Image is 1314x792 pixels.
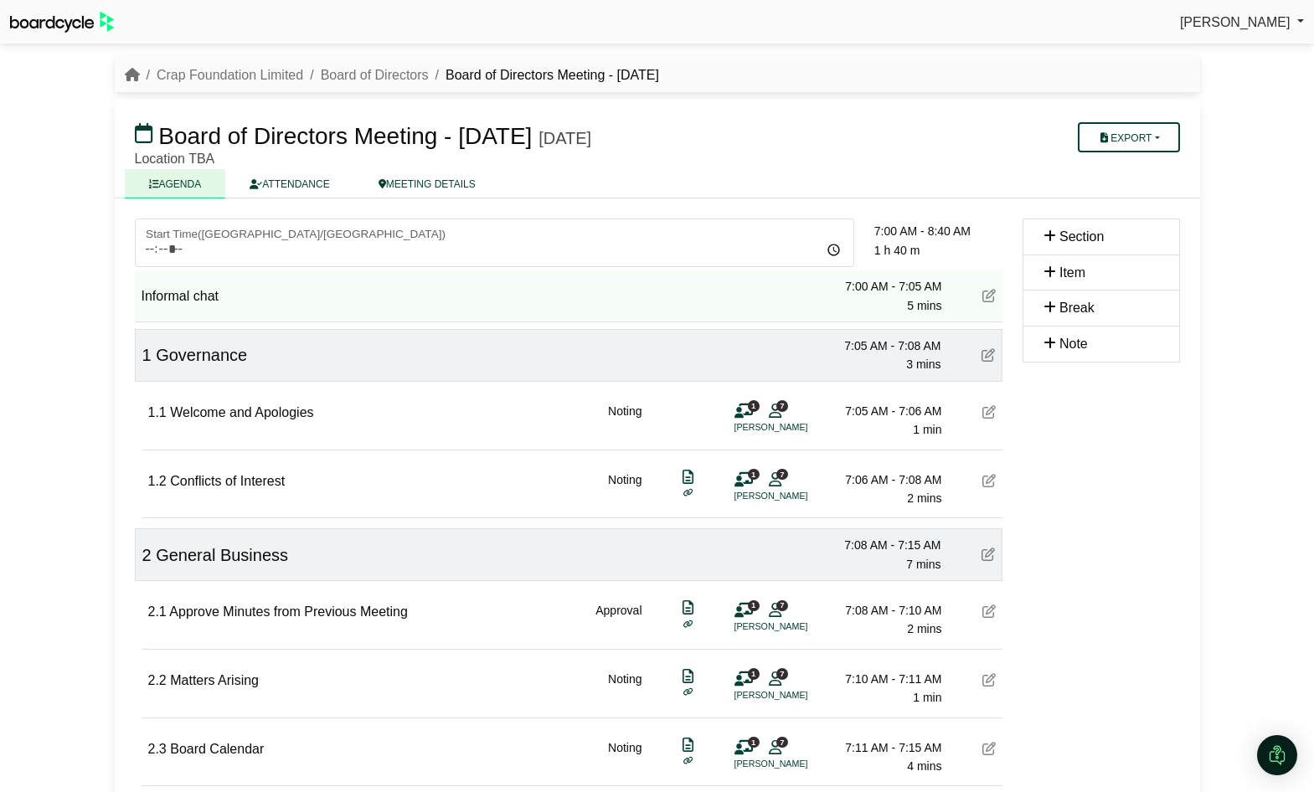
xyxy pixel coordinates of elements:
span: Note [1059,337,1088,351]
div: Approval [595,601,642,639]
a: [PERSON_NAME] [1180,12,1304,33]
span: 7 [776,668,788,679]
span: Item [1059,265,1085,280]
div: 7:08 AM - 7:10 AM [825,601,942,620]
div: 7:11 AM - 7:15 AM [825,738,942,757]
li: Board of Directors Meeting - [DATE] [429,64,659,86]
li: [PERSON_NAME] [734,688,860,702]
span: 7 [776,737,788,748]
span: 1 [748,600,760,611]
span: Location TBA [135,152,215,166]
nav: breadcrumb [125,64,659,86]
button: Export [1078,122,1179,152]
span: 2.2 [148,673,167,687]
span: 7 [776,600,788,611]
span: 5 mins [907,299,941,312]
span: Informal chat [142,289,219,303]
img: BoardcycleBlackGreen-aaafeed430059cb809a45853b8cf6d952af9d84e6e89e1f1685b34bfd5cb7d64.svg [10,12,114,33]
span: 2 [142,546,152,564]
a: Crap Foundation Limited [157,68,303,82]
span: 2.3 [148,742,167,756]
div: 7:10 AM - 7:11 AM [825,670,942,688]
div: 7:08 AM - 7:15 AM [824,536,941,554]
span: 2.1 [148,604,167,619]
span: 1 [748,668,760,679]
span: 2 mins [907,491,941,505]
span: Board Calendar [170,742,264,756]
li: [PERSON_NAME] [734,489,860,503]
span: 1 min [913,691,941,704]
span: 1 [748,469,760,480]
span: 1 h 40 m [874,244,920,257]
div: Open Intercom Messenger [1257,735,1297,775]
span: 1 [748,737,760,748]
div: Noting [608,402,642,440]
span: Section [1059,229,1104,244]
span: 1 min [913,423,941,436]
div: Noting [608,738,642,776]
a: Board of Directors [321,68,429,82]
div: Noting [608,670,642,707]
span: 3 mins [906,357,940,371]
li: [PERSON_NAME] [734,420,860,435]
span: Welcome and Apologies [170,405,313,419]
div: [DATE] [538,128,591,148]
span: 1 [748,400,760,411]
span: 1 [142,346,152,364]
span: Matters Arising [170,673,259,687]
span: Break [1059,301,1095,315]
span: 2 mins [907,622,941,635]
a: MEETING DETAILS [354,169,500,198]
div: 7:05 AM - 7:06 AM [825,402,942,420]
li: [PERSON_NAME] [734,757,860,771]
span: 7 mins [906,558,940,571]
a: ATTENDANCE [225,169,353,198]
span: 1.1 [148,405,167,419]
div: Noting [608,471,642,508]
li: [PERSON_NAME] [734,620,860,634]
span: 1.2 [148,474,167,488]
span: 7 [776,400,788,411]
div: 7:00 AM - 7:05 AM [825,277,942,296]
span: Conflicts of Interest [170,474,285,488]
span: Governance [156,346,247,364]
span: General Business [156,546,288,564]
div: 7:00 AM - 8:40 AM [874,222,1002,240]
a: AGENDA [125,169,226,198]
span: [PERSON_NAME] [1180,15,1291,29]
div: 7:05 AM - 7:08 AM [824,337,941,355]
div: 7:06 AM - 7:08 AM [825,471,942,489]
span: 4 mins [907,759,941,773]
span: 7 [776,469,788,480]
span: Board of Directors Meeting - [DATE] [158,123,532,149]
span: Approve Minutes from Previous Meeting [169,604,408,619]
